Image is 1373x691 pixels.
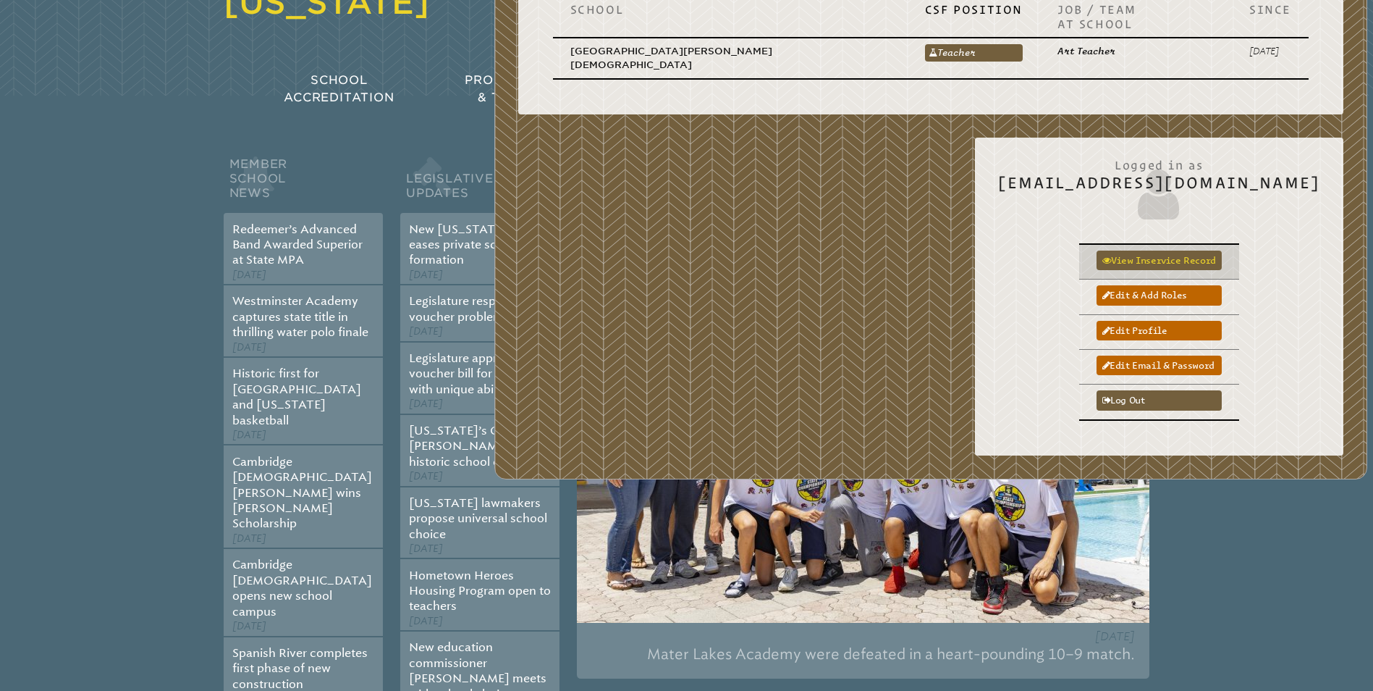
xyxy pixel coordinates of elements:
[409,222,528,267] a: New [US_STATE] law eases private school formation
[925,2,1023,17] p: CSF Position
[1095,629,1135,643] span: [DATE]
[232,269,266,281] span: [DATE]
[1097,251,1222,270] a: View inservice record
[570,44,890,72] p: [GEOGRAPHIC_DATA][PERSON_NAME][DEMOGRAPHIC_DATA]
[409,470,443,482] span: [DATE]
[409,351,544,396] a: Legislature approves voucher bill for students with unique abilities
[232,294,368,339] a: Westminster Academy captures state title in thrilling water polo finale
[409,569,551,613] a: Hometown Heroes Housing Program open to teachers
[998,151,1320,174] span: Logged in as
[232,532,266,545] span: [DATE]
[224,154,383,213] h2: Member School News
[409,496,547,541] a: [US_STATE] lawmakers propose universal school choice
[409,294,538,323] a: Legislature responds to voucher problems
[232,620,266,632] span: [DATE]
[998,151,1320,223] h2: [EMAIL_ADDRESS][DOMAIN_NAME]
[1097,321,1222,340] a: Edit profile
[232,429,266,441] span: [DATE]
[1097,390,1222,410] a: Log out
[409,543,443,555] span: [DATE]
[409,424,549,469] a: [US_STATE]’s Governor [PERSON_NAME] signs historic school choice bill
[232,341,266,353] span: [DATE]
[232,367,361,427] a: Historic first for [GEOGRAPHIC_DATA] and [US_STATE] basketball
[570,2,890,17] p: School
[465,73,676,104] span: Professional Development & Teacher Certification
[1249,44,1291,58] p: [DATE]
[232,455,372,531] a: Cambridge [DEMOGRAPHIC_DATA][PERSON_NAME] wins [PERSON_NAME] Scholarship
[400,154,559,213] h2: Legislative Updates
[925,44,1023,62] a: Teacher
[409,398,443,410] span: [DATE]
[1057,44,1214,58] p: Art Teacher
[232,222,363,267] a: Redeemer’s Advanced Band Awarded Superior at State MPA
[1097,285,1222,305] a: Edit & add roles
[591,639,1135,670] p: Mater Lakes Academy were defeated in a heart-pounding 10–9 match.
[232,558,372,618] a: Cambridge [DEMOGRAPHIC_DATA] opens new school campus
[284,73,394,104] span: School Accreditation
[1057,2,1214,31] p: Job / Team at School
[409,325,443,338] span: [DATE]
[409,615,443,627] span: [DATE]
[1097,356,1222,375] a: Edit email & password
[1249,2,1291,17] p: Since
[409,269,443,281] span: [DATE]
[232,646,368,691] a: Spanish River completes first phase of new construction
